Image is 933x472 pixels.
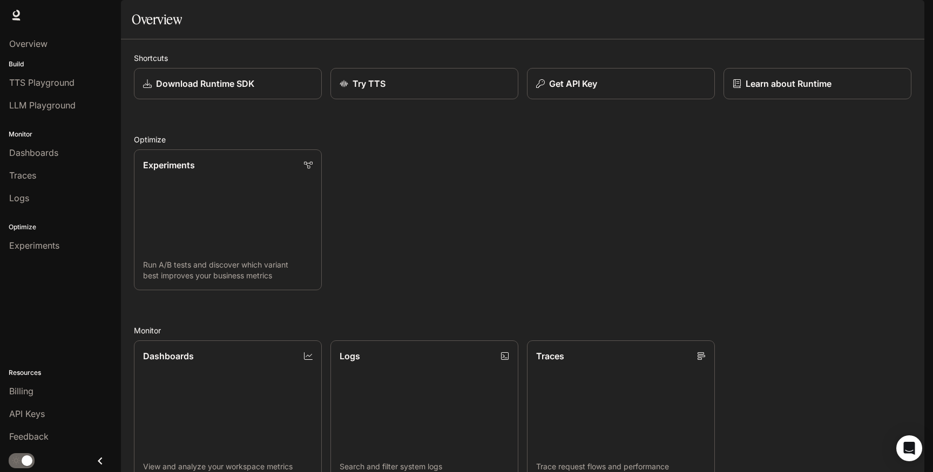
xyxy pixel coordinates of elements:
[896,435,922,461] div: Open Intercom Messenger
[134,52,911,64] h2: Shortcuts
[132,9,182,30] h1: Overview
[549,77,597,90] p: Get API Key
[143,159,195,172] p: Experiments
[134,68,322,99] a: Download Runtime SDK
[536,350,564,362] p: Traces
[353,77,386,90] p: Try TTS
[143,259,313,281] p: Run A/B tests and discover which variant best improves your business metrics
[724,68,911,99] a: Learn about Runtime
[134,149,322,290] a: ExperimentsRun A/B tests and discover which variant best improves your business metrics
[527,68,715,99] button: Get API Key
[330,68,518,99] a: Try TTS
[143,461,313,472] p: View and analyze your workspace metrics
[134,134,911,145] h2: Optimize
[134,325,911,336] h2: Monitor
[143,350,194,362] p: Dashboards
[156,77,254,90] p: Download Runtime SDK
[340,461,509,472] p: Search and filter system logs
[340,350,360,362] p: Logs
[746,77,831,90] p: Learn about Runtime
[536,461,706,472] p: Trace request flows and performance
